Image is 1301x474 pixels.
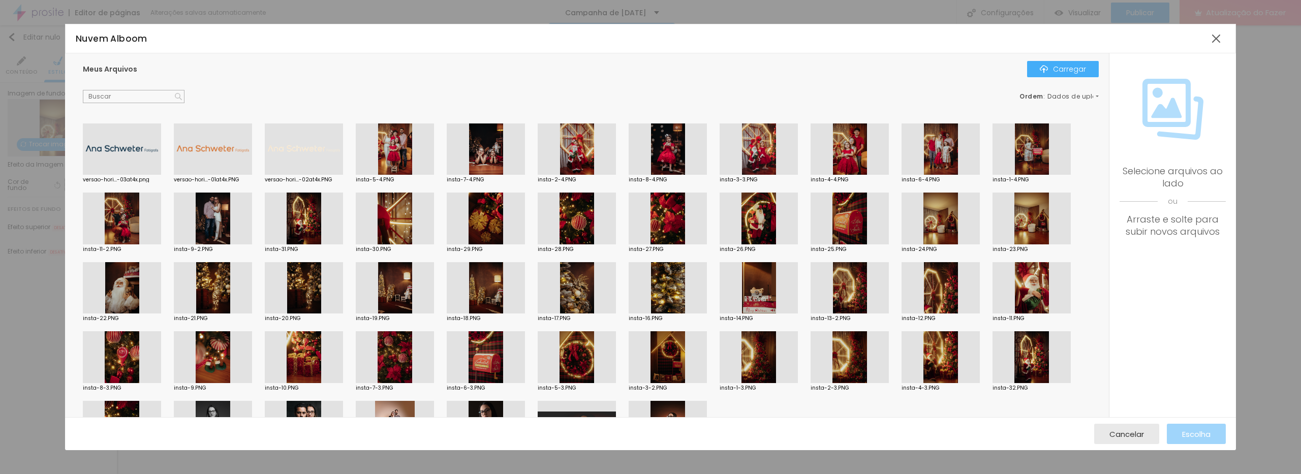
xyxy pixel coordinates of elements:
font: versao-hori...-03at4x.png [83,176,149,183]
font: insta-26.PNG [720,245,756,253]
font: insta-2-3.PNG [811,384,849,392]
font: insta-14.PNG [720,314,753,322]
font: insta-12.PNG [902,314,936,322]
font: insta-4-3.PNG [902,384,940,392]
font: insta-3-3.PNG [720,176,758,183]
font: insta-21.PNG [174,314,208,322]
font: versao-hori...-01at4x.PNG [174,176,239,183]
button: Cancelar [1094,424,1159,444]
font: insta-8-3.PNG [83,384,121,392]
font: insta-3-2.PNG [629,384,667,392]
font: insta-8-4.PNG [629,176,667,183]
input: Buscar [83,90,184,103]
font: insta-19.PNG [356,314,390,322]
font: insta-11-2.PNG [83,245,121,253]
font: insta-7-4.PNG [447,176,484,183]
font: versao-hori...-02at4x.PNG [265,176,332,183]
font: insta-22.PNG [83,314,119,322]
font: insta-5-4.PNG [356,176,394,183]
font: insta-32.PNG [993,384,1028,392]
font: insta-9.PNG [174,384,206,392]
font: insta-18.PNG [447,314,481,322]
font: ou [1168,196,1178,206]
font: insta-7-3.PNG [356,384,393,392]
font: insta-1-4.PNG [993,176,1029,183]
font: insta-31.PNG [265,245,298,253]
font: Arraste e solte para subir novos arquivos [1126,213,1220,238]
font: Ordem [1019,92,1043,101]
font: insta-6-3.PNG [447,384,485,392]
font: insta-20.PNG [265,314,301,322]
font: insta-30.PNG [356,245,391,253]
font: insta-9-2.PNG [174,245,213,253]
font: insta-28.PNG [538,245,574,253]
font: insta-23.PNG [993,245,1028,253]
img: Ícone [175,93,182,100]
font: Nuvem Alboom [76,33,147,45]
button: Escolha [1167,424,1226,444]
font: insta-10.PNG [265,384,299,392]
font: insta-13-2.PNG [811,314,851,322]
font: insta-1-3.PNG [720,384,756,392]
font: insta-4-4.PNG [811,176,849,183]
font: Selecione arquivos ao lado [1123,165,1223,189]
font: insta-17.PNG [538,314,571,322]
font: Dados de upload [1047,92,1106,101]
font: insta-24.PNG [902,245,937,253]
font: insta-29.PNG [447,245,483,253]
img: Ícone [1040,65,1048,73]
font: : [1043,92,1045,101]
font: insta-16.PNG [629,314,663,322]
font: insta-6-4.PNG [902,176,940,183]
font: insta-11.PNG [993,314,1025,322]
font: Escolha [1182,429,1211,439]
font: Cancelar [1109,429,1144,439]
font: insta-5-3.PNG [538,384,576,392]
font: Meus Arquivos [83,64,137,74]
font: Carregar [1053,64,1086,74]
font: insta-2-4.PNG [538,176,576,183]
img: Ícone [1142,79,1203,140]
font: insta-27.PNG [629,245,664,253]
font: insta-25.PNG [811,245,847,253]
button: ÍconeCarregar [1027,61,1099,77]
